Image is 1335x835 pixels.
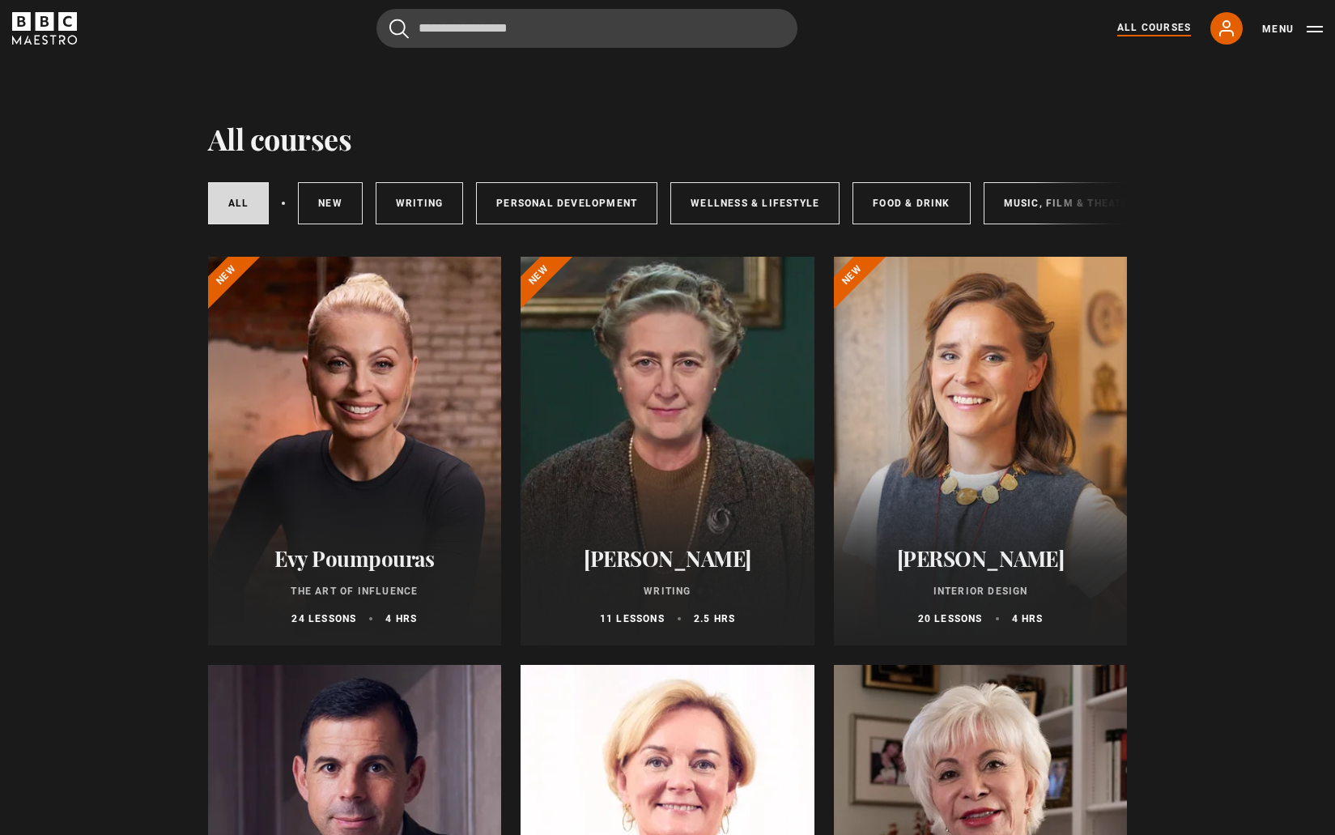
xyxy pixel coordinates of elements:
[852,182,970,224] a: Food & Drink
[1262,21,1323,37] button: Toggle navigation
[376,9,797,48] input: Search
[208,121,352,155] h1: All courses
[834,257,1128,645] a: [PERSON_NAME] Interior Design 20 lessons 4 hrs New
[385,611,417,626] p: 4 hrs
[227,584,483,599] p: The Art of Influence
[540,584,795,599] p: Writing
[540,546,795,571] h2: [PERSON_NAME]
[984,182,1156,224] a: Music, Film & Theatre
[298,182,363,224] a: New
[918,611,983,626] p: 20 lessons
[694,611,735,626] p: 2.5 hrs
[853,584,1108,599] p: Interior Design
[1117,20,1191,36] a: All Courses
[521,257,814,645] a: [PERSON_NAME] Writing 11 lessons 2.5 hrs New
[12,12,77,45] svg: BBC Maestro
[291,611,356,626] p: 24 lessons
[208,182,270,224] a: All
[1012,611,1044,626] p: 4 hrs
[227,546,483,571] h2: Evy Poumpouras
[376,182,463,224] a: Writing
[853,546,1108,571] h2: [PERSON_NAME]
[670,182,840,224] a: Wellness & Lifestyle
[600,611,665,626] p: 11 lessons
[208,257,502,645] a: Evy Poumpouras The Art of Influence 24 lessons 4 hrs New
[476,182,657,224] a: Personal Development
[389,19,409,39] button: Submit the search query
